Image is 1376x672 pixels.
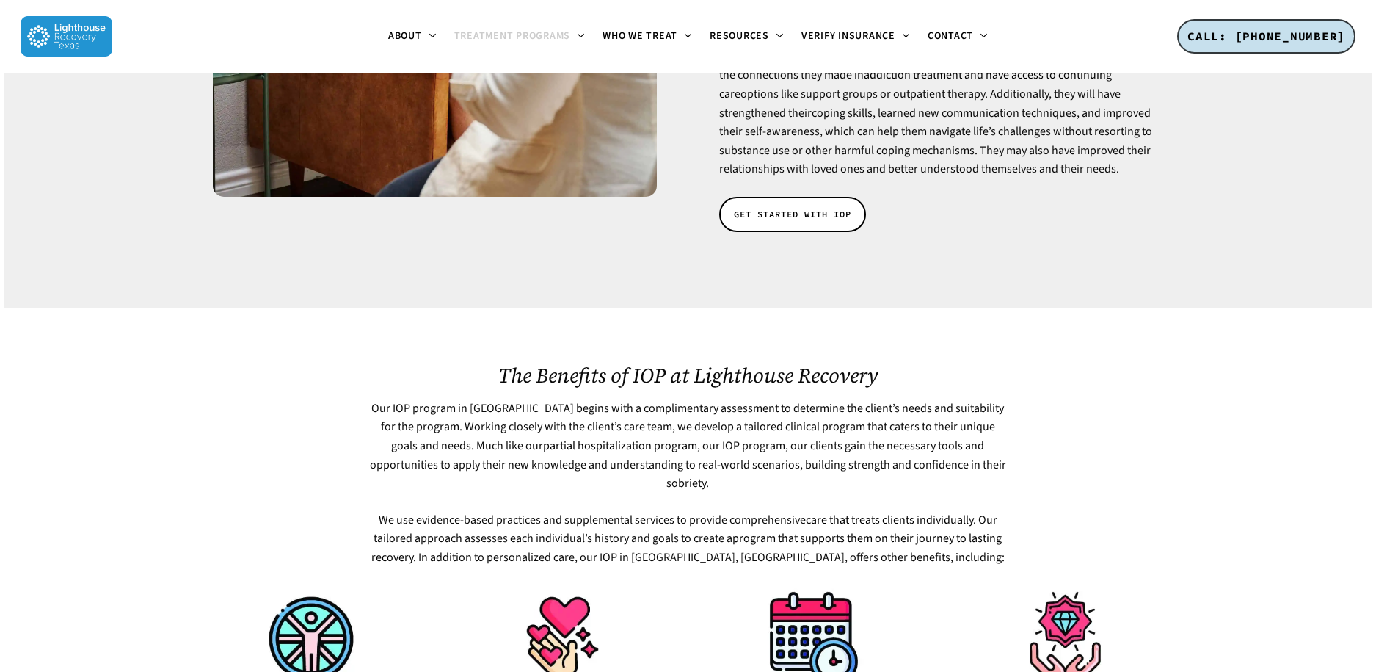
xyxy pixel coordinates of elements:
[543,438,697,454] a: partial hospitalization program
[603,29,677,43] span: Who We Treat
[719,10,1163,179] p: After successful completion of our Intensive (IOP program Dallas), a client can expect to have ga...
[1177,19,1355,54] a: CALL: [PHONE_NUMBER]
[388,29,422,43] span: About
[454,29,571,43] span: Treatment Programs
[801,29,895,43] span: Verify Insurance
[793,31,919,43] a: Verify Insurance
[806,512,973,528] a: care that treats clients individually
[710,29,769,43] span: Resources
[371,530,1002,566] a: program that supports them on their journey to lasting recovery
[701,31,793,43] a: Resources
[919,31,997,43] a: Contact
[734,207,851,222] span: GET STARTED WITH IOP
[368,364,1008,387] h2: The Benefits of IOP at Lighthouse Recovery
[368,400,1008,511] p: Our IOP program in [GEOGRAPHIC_DATA] begins with a complimentary assessment to determine the clie...
[21,16,112,57] img: Lighthouse Recovery Texas
[379,31,445,43] a: About
[1187,29,1345,43] span: CALL: [PHONE_NUMBER]
[719,197,866,232] a: GET STARTED WITH IOP
[445,31,594,43] a: Treatment Programs
[368,511,1008,568] p: We use evidence-based practices and supplemental services to provide comprehensive . Our tailored...
[928,29,973,43] span: Contact
[594,31,701,43] a: Who We Treat
[812,105,873,121] a: coping skills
